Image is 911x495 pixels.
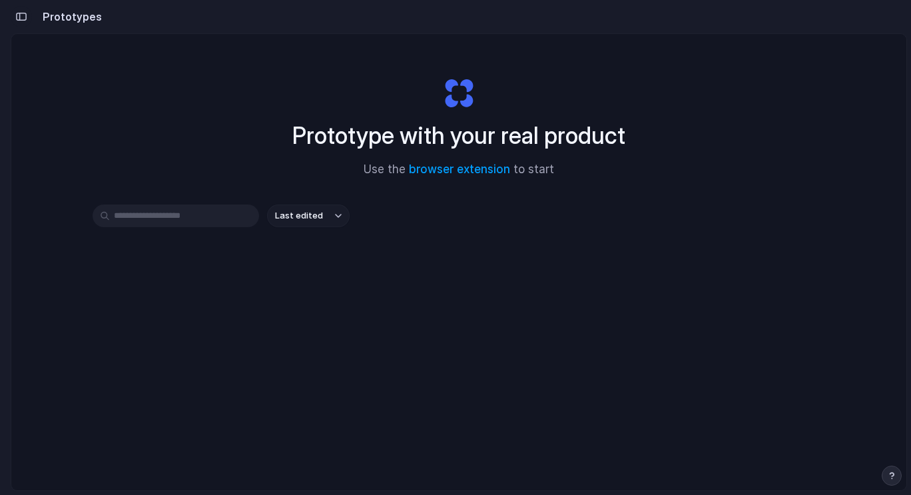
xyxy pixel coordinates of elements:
[267,205,350,227] button: Last edited
[275,209,323,223] span: Last edited
[37,9,102,25] h2: Prototypes
[364,161,554,179] span: Use the to start
[292,118,625,153] h1: Prototype with your real product
[409,163,510,176] a: browser extension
